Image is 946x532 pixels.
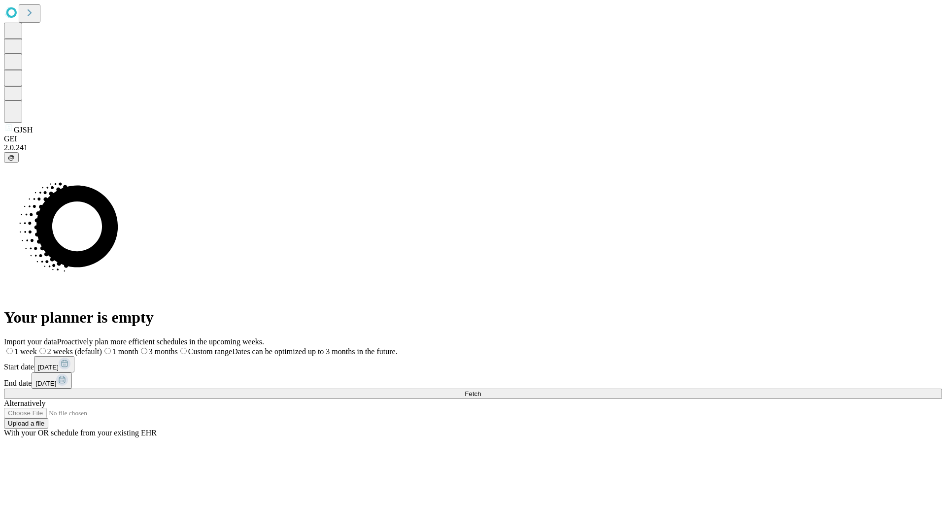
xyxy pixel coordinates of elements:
span: Alternatively [4,399,45,407]
span: Import your data [4,337,57,346]
button: [DATE] [32,372,72,389]
span: Dates can be optimized up to 3 months in the future. [232,347,397,356]
h1: Your planner is empty [4,308,942,327]
div: 2.0.241 [4,143,942,152]
button: @ [4,152,19,163]
span: @ [8,154,15,161]
span: Custom range [188,347,232,356]
span: 1 month [112,347,138,356]
span: Proactively plan more efficient schedules in the upcoming weeks. [57,337,264,346]
div: Start date [4,356,942,372]
input: Custom rangeDates can be optimized up to 3 months in the future. [180,348,187,354]
span: GJSH [14,126,33,134]
button: [DATE] [34,356,74,372]
span: 2 weeks (default) [47,347,102,356]
div: End date [4,372,942,389]
span: Fetch [465,390,481,398]
span: [DATE] [38,364,59,371]
span: [DATE] [35,380,56,387]
span: 1 week [14,347,37,356]
div: GEI [4,134,942,143]
button: Upload a file [4,418,48,429]
input: 1 month [104,348,111,354]
span: 3 months [149,347,178,356]
input: 1 week [6,348,13,354]
span: With your OR schedule from your existing EHR [4,429,157,437]
button: Fetch [4,389,942,399]
input: 2 weeks (default) [39,348,46,354]
input: 3 months [141,348,147,354]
